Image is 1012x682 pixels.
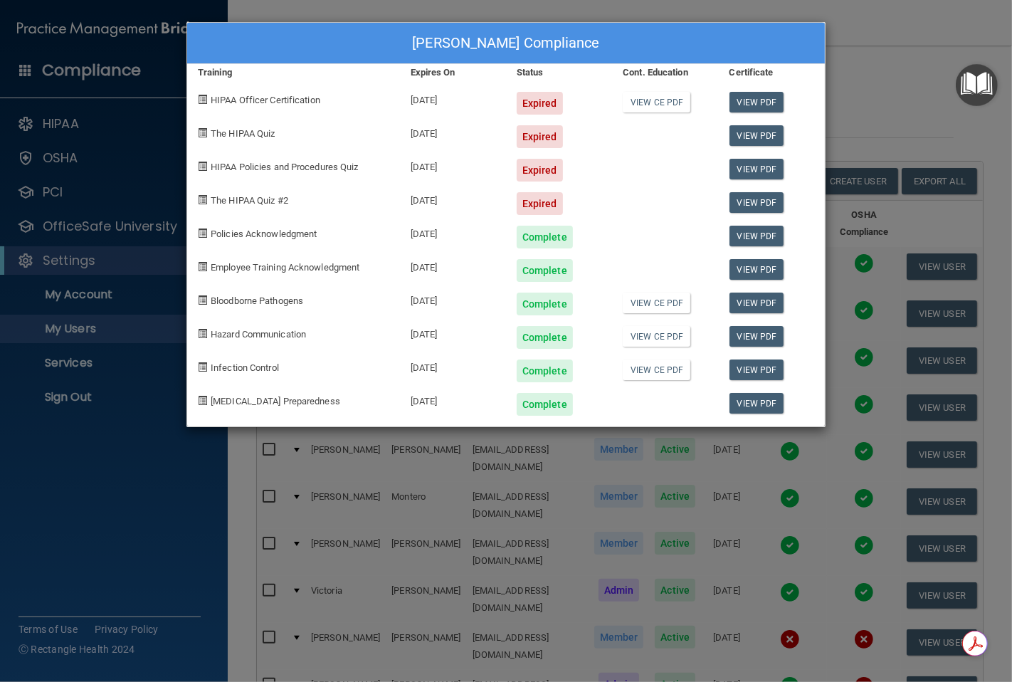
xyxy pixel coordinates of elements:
span: HIPAA Officer Certification [211,95,320,105]
div: [DATE] [400,81,506,115]
span: Infection Control [211,362,279,373]
div: Expired [517,159,563,182]
div: Complete [517,293,573,315]
a: View CE PDF [623,92,690,112]
a: View PDF [729,259,784,280]
div: [DATE] [400,182,506,215]
div: Expires On [400,64,506,81]
span: Employee Training Acknowledgment [211,262,359,273]
div: Complete [517,326,573,349]
span: The HIPAA Quiz #2 [211,195,288,206]
a: View PDF [729,293,784,313]
div: Complete [517,259,573,282]
div: Status [506,64,612,81]
div: [DATE] [400,315,506,349]
div: Expired [517,192,563,215]
div: [PERSON_NAME] Compliance [187,23,825,64]
a: View CE PDF [623,293,690,313]
div: [DATE] [400,248,506,282]
span: HIPAA Policies and Procedures Quiz [211,162,358,172]
a: View PDF [729,226,784,246]
a: View PDF [729,192,784,213]
div: [DATE] [400,282,506,315]
div: Training [187,64,400,81]
div: Complete [517,360,573,382]
a: View PDF [729,159,784,179]
div: [DATE] [400,215,506,248]
div: Expired [517,125,563,148]
a: View CE PDF [623,326,690,347]
a: View PDF [729,125,784,146]
div: [DATE] [400,349,506,382]
span: Hazard Communication [211,329,306,340]
div: Expired [517,92,563,115]
span: [MEDICAL_DATA] Preparedness [211,396,340,406]
a: View PDF [729,326,784,347]
div: Complete [517,226,573,248]
div: [DATE] [400,148,506,182]
iframe: Drift Widget Chat Controller [767,582,995,638]
span: The HIPAA Quiz [211,128,275,139]
a: View PDF [729,393,784,414]
div: [DATE] [400,382,506,416]
div: Complete [517,393,573,416]
a: View PDF [729,92,784,112]
a: View CE PDF [623,360,690,380]
button: Open Resource Center [956,64,998,106]
span: Bloodborne Pathogens [211,295,303,306]
div: Certificate [719,64,825,81]
span: Policies Acknowledgment [211,229,317,239]
a: View PDF [729,360,784,380]
div: Cont. Education [612,64,718,81]
div: [DATE] [400,115,506,148]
